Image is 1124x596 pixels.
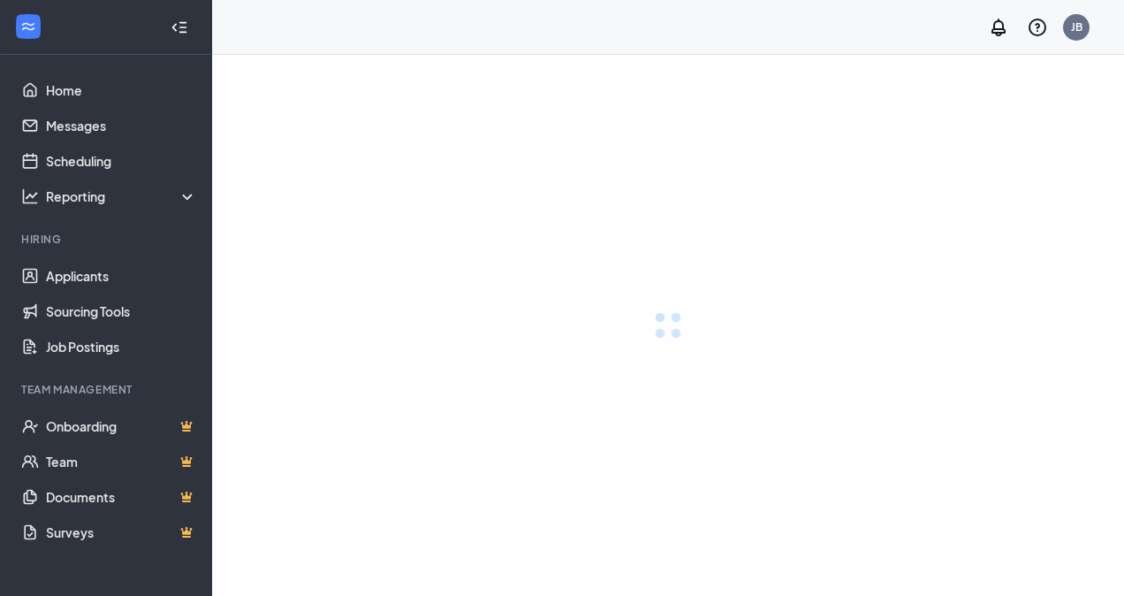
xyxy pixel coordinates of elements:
[21,232,194,247] div: Hiring
[19,18,37,35] svg: WorkstreamLogo
[46,294,197,329] a: Sourcing Tools
[1071,19,1082,34] div: JB
[46,409,197,444] a: OnboardingCrown
[46,73,197,108] a: Home
[46,329,197,364] a: Job Postings
[46,258,197,294] a: Applicants
[46,187,198,205] div: Reporting
[46,143,197,179] a: Scheduling
[171,19,188,36] svg: Collapse
[21,187,39,205] svg: Analysis
[46,515,197,550] a: SurveysCrown
[21,382,194,397] div: Team Management
[46,108,197,143] a: Messages
[46,479,197,515] a: DocumentsCrown
[46,444,197,479] a: TeamCrown
[1027,17,1048,38] svg: QuestionInfo
[988,17,1009,38] svg: Notifications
